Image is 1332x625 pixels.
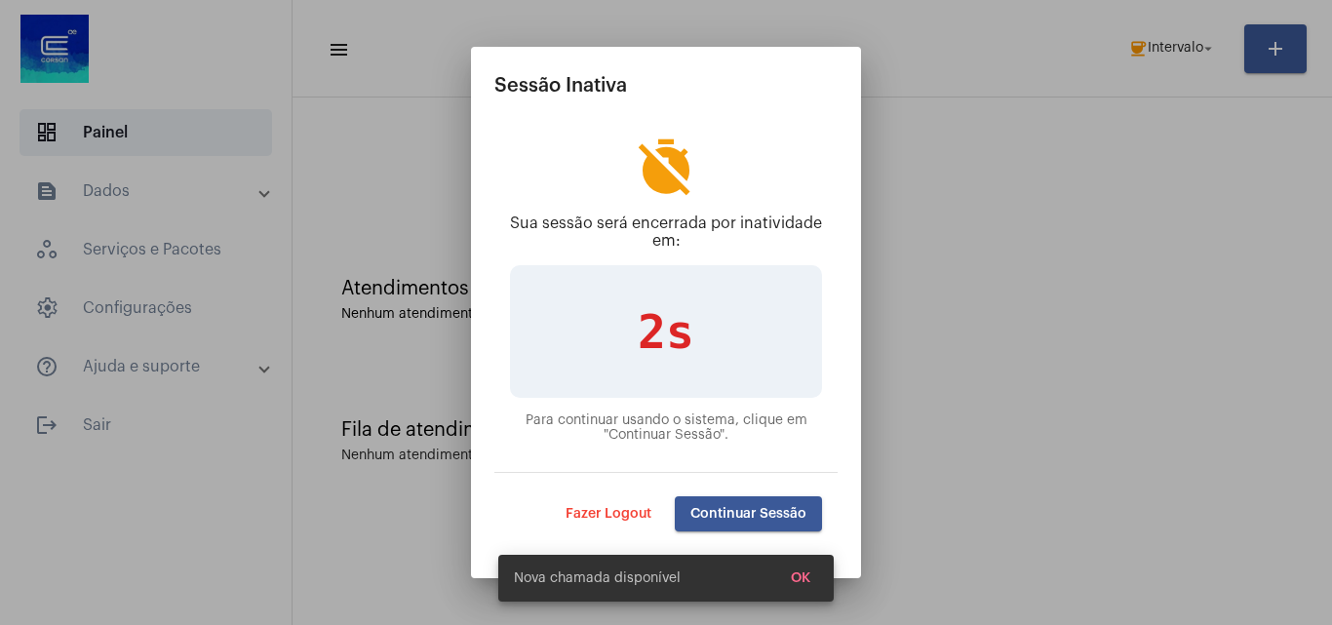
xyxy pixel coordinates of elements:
button: Fazer Logout [550,496,667,531]
span: Continuar Sessão [690,507,806,521]
button: Continuar Sessão [675,496,822,531]
mat-icon: timer_off [635,137,697,199]
h2: Sessão Inativa [494,70,838,101]
p: Para continuar usando o sistema, clique em "Continuar Sessão". [510,413,822,443]
span: Nova chamada disponível [514,568,681,588]
span: OK [791,571,810,585]
button: OK [775,561,826,596]
span: 2s [638,304,694,359]
p: Sua sessão será encerrada por inatividade em: [510,215,822,250]
span: Fazer Logout [566,507,651,521]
